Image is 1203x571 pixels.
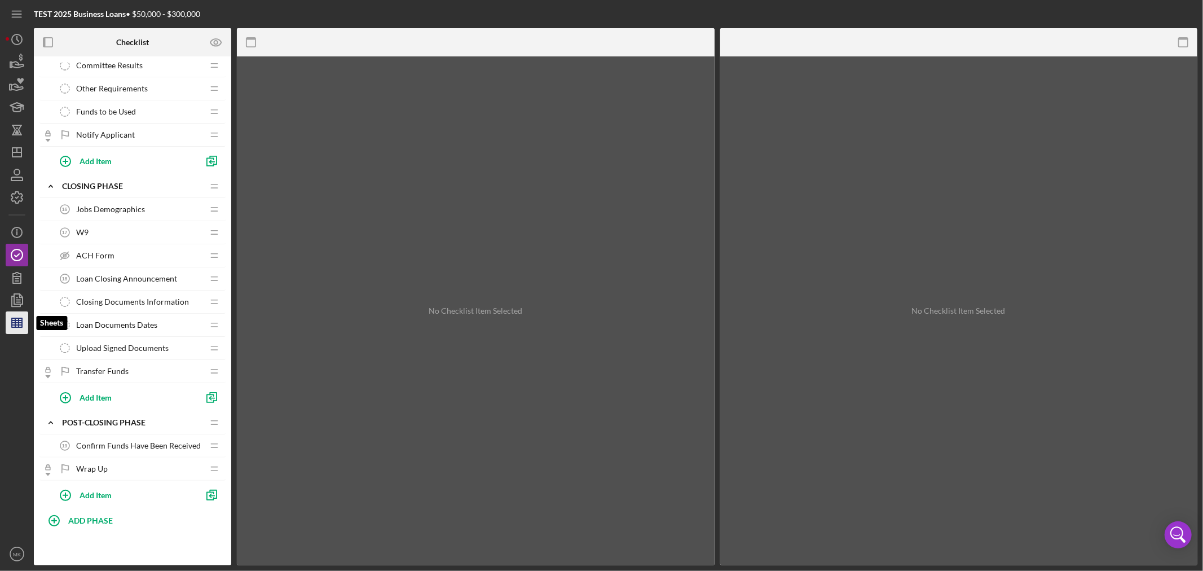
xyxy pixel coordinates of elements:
[76,228,89,237] span: W9
[116,38,149,47] b: Checklist
[76,251,114,260] span: ACH Form
[62,276,68,282] tspan: 18
[76,84,148,93] span: Other Requirements
[51,484,197,506] button: Add Item
[76,441,201,450] span: Confirm Funds Have Been Received
[76,344,169,353] span: Upload Signed Documents
[62,230,68,235] tspan: 17
[76,320,157,330] span: Loan Documents Dates
[51,386,197,409] button: Add Item
[429,306,522,315] div: No Checklist Item Selected
[62,418,203,427] div: Post-Closing Phase
[62,207,68,212] tspan: 16
[76,205,145,214] span: Jobs Demographics
[76,107,136,116] span: Funds to be Used
[76,61,143,70] span: Committee Results
[76,274,177,283] span: Loan Closing Announcement
[80,386,112,408] div: Add Item
[34,10,200,19] div: • $50,000 - $300,000
[76,297,189,306] span: Closing Documents Information
[1165,521,1192,548] div: Open Intercom Messenger
[62,443,68,449] tspan: 19
[912,306,1006,315] div: No Checklist Item Selected
[51,150,197,172] button: Add Item
[34,9,126,19] b: TEST 2025 Business Loans
[39,509,226,532] button: ADD PHASE
[68,516,113,525] b: ADD PHASE
[76,130,135,139] span: Notify Applicant
[80,150,112,172] div: Add Item
[62,182,203,191] div: Closing Phase
[13,551,21,557] text: MK
[80,484,112,506] div: Add Item
[6,543,28,565] button: MK
[76,367,129,376] span: Transfer Funds
[76,464,108,473] span: Wrap Up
